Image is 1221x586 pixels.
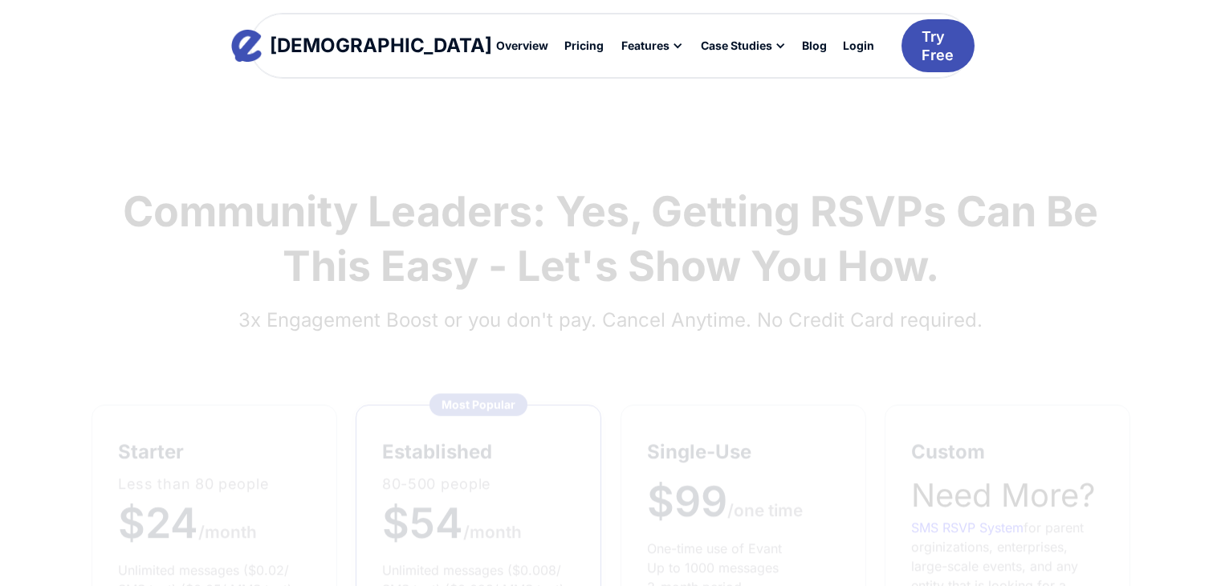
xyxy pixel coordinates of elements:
p: 80-500 people [382,473,575,494]
div: [DEMOGRAPHIC_DATA] [270,36,492,55]
div: Case Studies [701,40,772,51]
span: /month [198,522,257,542]
span: /one time [727,500,803,520]
a: Try Free [902,19,975,73]
div: Case Studies [691,32,794,59]
h2: Need More? [911,473,1104,518]
div: Features [612,32,691,59]
a: month [470,498,522,548]
div: Blog [802,40,827,51]
span: $54 [382,498,463,548]
h4: 3x Engagement Boost or you don't pay. Cancel Anytime. No Credit Card required. [92,301,1130,340]
h5: established [382,439,575,465]
h1: Community Leaders: Yes, Getting RSVPs Can Be This Easy - Let's Show You How. [92,185,1130,293]
a: Pricing [556,32,612,59]
div: Pricing [564,40,604,51]
span: / [463,522,470,542]
a: home [246,30,477,62]
a: SMS RSVP System [911,519,1024,535]
p: Less than 80 people [118,473,311,494]
div: Most Popular [429,393,527,416]
h5: Single-Use [647,439,840,465]
h5: starter [118,439,311,465]
a: Overview [488,32,556,59]
a: Login [835,32,882,59]
span: $24 [118,498,198,548]
div: Try Free [922,27,954,65]
div: Overview [496,40,548,51]
span: $99 [647,476,727,527]
h5: Custom [911,439,1104,465]
div: Features [621,40,670,51]
span: month [470,522,522,542]
div: Login [843,40,874,51]
a: Blog [794,32,835,59]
